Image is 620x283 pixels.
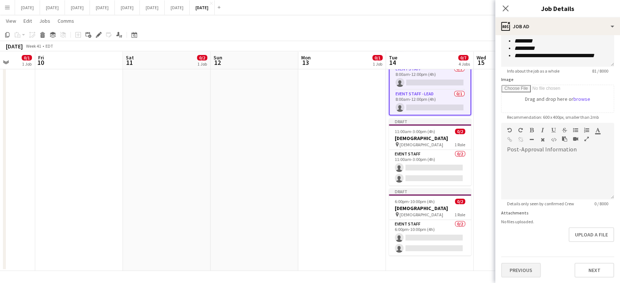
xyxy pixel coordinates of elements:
span: 1 Role [455,142,465,147]
span: 0/1 [22,55,32,60]
span: 1 Role [455,212,465,217]
span: 0/2 [197,55,207,60]
span: Mon [301,54,311,61]
span: 6:00pm-10:00pm (4h) [395,199,435,204]
span: Wed [477,54,486,61]
span: Week 41 [24,43,43,49]
span: 15 [475,58,486,67]
h3: [DEMOGRAPHIC_DATA] [389,135,471,141]
div: No files uploaded. [501,219,614,224]
span: 0/1 [372,55,383,60]
span: View [6,18,16,24]
button: Strikethrough [562,127,567,133]
button: Unordered List [573,127,578,133]
button: Underline [551,127,556,133]
span: 14 [388,58,397,67]
div: Job Ad [495,18,620,35]
app-card-role: Event Staff0/211:00am-3:00pm (4h) [389,150,471,185]
button: Next [575,263,614,278]
button: [DATE] [65,0,90,15]
span: Sun [214,54,222,61]
a: View [3,16,19,26]
app-job-card: Draft8:00am-12:00pm (4h)0/2OTM - OITC OITC - 30th Floor2 RolesEvent Staff0/18:00am-12:00pm (4h) E... [389,33,471,115]
button: Redo [518,127,523,133]
span: 11:00am-3:00pm (4h) [395,129,435,134]
a: Jobs [36,16,53,26]
button: Paste as plain text [562,136,567,142]
button: Fullscreen [584,136,589,142]
button: Bold [529,127,534,133]
span: Tue [389,54,397,61]
button: [DATE] [15,0,40,15]
span: 0 / 8000 [588,201,614,206]
span: 0/2 [455,129,465,134]
h3: Job Details [495,4,620,13]
span: Edit [23,18,32,24]
span: [DEMOGRAPHIC_DATA] [400,212,443,217]
a: Edit [21,16,35,26]
app-job-card: Draft11:00am-3:00pm (4h)0/2[DEMOGRAPHIC_DATA] [DEMOGRAPHIC_DATA]1 RoleEvent Staff0/211:00am-3:00p... [389,118,471,185]
label: Attachments [501,210,529,216]
button: Text Color [595,127,600,133]
div: 1 Job [22,61,32,67]
button: Italic [540,127,545,133]
div: EDT [45,43,53,49]
button: [DATE] [90,0,115,15]
span: Recommendation: 600 x 400px, smaller than 2mb [501,114,605,120]
span: Details only seen by confirmed Crew [501,201,580,206]
button: Insert video [573,136,578,142]
span: 11 [125,58,134,67]
span: [DEMOGRAPHIC_DATA] [400,142,443,147]
div: 1 Job [373,61,382,67]
span: 13 [300,58,311,67]
app-card-role: Event Staff0/18:00am-12:00pm (4h) [390,65,470,90]
div: 4 Jobs [459,61,470,67]
button: [DATE] [140,0,165,15]
app-card-role: Event Staff - Lead0/18:00am-12:00pm (4h) [390,90,470,115]
span: Sat [126,54,134,61]
button: [DATE] [115,0,140,15]
span: Jobs [39,18,50,24]
span: Info about the job as a whole [501,68,565,74]
div: [DATE] [6,43,23,50]
button: Clear Formatting [540,137,545,143]
span: 81 / 8000 [586,68,614,74]
button: [DATE] [165,0,190,15]
button: Ordered List [584,127,589,133]
button: [DATE] [190,0,215,15]
span: 0/2 [455,199,465,204]
span: Fri [38,54,44,61]
button: Previous [501,263,541,278]
app-job-card: Draft6:00pm-10:00pm (4h)0/2[DEMOGRAPHIC_DATA] [DEMOGRAPHIC_DATA]1 RoleEvent Staff0/26:00pm-10:00p... [389,188,471,256]
button: [DATE] [40,0,65,15]
span: 0/7 [458,55,468,60]
div: Draft [389,118,471,124]
button: HTML Code [551,137,556,143]
button: Horizontal Line [529,137,534,143]
span: 10 [37,58,44,67]
div: Draft [389,188,471,194]
button: Upload a file [569,227,614,242]
button: Undo [507,127,512,133]
a: Comms [55,16,77,26]
span: 12 [212,58,222,67]
h3: [DEMOGRAPHIC_DATA] [389,205,471,212]
app-card-role: Event Staff0/26:00pm-10:00pm (4h) [389,220,471,256]
div: 1 Job [197,61,207,67]
span: Comms [58,18,74,24]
